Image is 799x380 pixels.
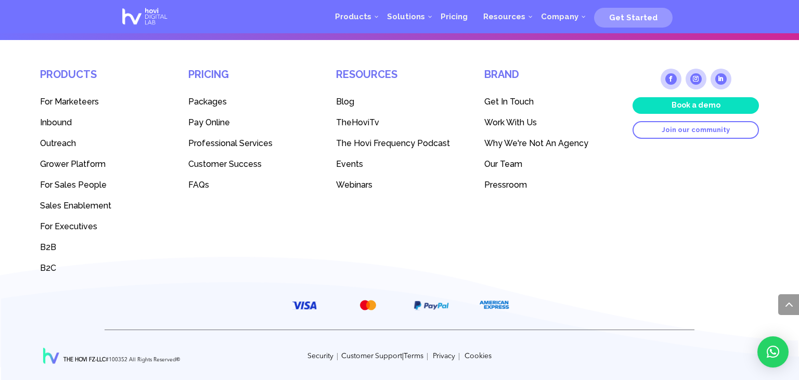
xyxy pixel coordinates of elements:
[484,91,611,112] a: Get In Touch
[594,9,673,24] a: Get Started
[336,174,462,195] a: Webinars
[414,301,449,310] img: PayPal
[336,112,462,133] a: TheHoviTv
[40,174,166,195] a: For Sales People
[40,263,56,273] span: B2C
[475,1,533,32] a: Resources
[484,159,522,169] span: Our Team
[686,69,706,89] a: Follow on Instagram
[40,342,61,366] img: Hovi Digital Lab
[40,69,166,91] h4: Products
[541,12,578,21] span: Company
[387,12,425,21] span: Solutions
[40,138,76,148] span: Outreach
[188,69,315,91] h4: Pricing
[40,133,166,153] a: Outreach
[484,97,534,107] span: Get In Touch
[404,352,423,360] a: Terms
[341,352,402,360] a: Customer Support
[40,112,166,133] a: Inbound
[40,91,166,112] a: For Marketeers
[484,180,527,190] span: Pressroom
[40,257,166,278] a: B2C
[711,69,731,89] a: Follow on LinkedIn
[292,301,317,310] img: VISA
[633,121,759,139] a: Join our community
[188,97,227,107] span: Packages
[336,69,462,91] h4: Resources
[484,69,611,91] h4: Brand
[337,352,338,360] span: |
[484,138,588,148] span: Why We're Not An Agency
[336,153,462,174] a: Events
[484,112,611,133] a: Work With Us
[188,180,209,190] span: FAQs
[40,97,99,107] span: For Marketeers
[336,91,462,112] a: Blog
[609,13,658,22] span: Get Started
[661,69,681,89] a: Follow on Facebook
[433,1,475,32] a: Pricing
[40,216,166,237] a: For Executives
[433,352,455,360] a: Privacy
[307,352,333,360] a: Security
[484,153,611,174] a: Our Team
[188,159,262,169] span: Customer Success
[465,352,492,360] a: Cookies
[40,221,97,231] span: For Executives
[633,97,759,114] a: Book a demo
[357,297,379,313] img: MasterCard
[483,12,525,21] span: Resources
[336,180,372,190] span: Webinars
[63,355,180,365] p: #100352 All Rights Reserved
[336,117,379,127] span: TheHoviTv
[40,242,56,252] span: B2B
[40,159,106,169] span: Grower Platform
[533,1,586,32] a: Company
[379,1,433,32] a: Solutions
[188,174,315,195] a: FAQs
[220,351,579,362] p: |
[188,138,273,148] span: Professional Services
[40,195,166,216] a: Sales Enablement
[40,117,72,127] span: Inbound
[188,91,315,112] a: Packages
[336,97,354,107] span: Blog
[188,117,230,127] span: Pay Online
[484,133,611,153] a: Why We're Not An Agency
[484,117,537,127] span: Work With Us
[40,201,111,211] span: Sales Enablement
[458,352,460,360] span: |
[40,153,166,174] a: Grower Platform
[336,159,363,169] span: Events
[188,112,315,133] a: Pay Online
[484,174,611,195] a: Pressroom
[335,12,371,21] span: Products
[188,153,315,174] a: Customer Success
[188,133,315,153] a: Professional Services
[327,1,379,32] a: Products
[336,138,450,148] span: The Hovi Frequency Podcast
[336,133,462,153] a: The Hovi Frequency Podcast
[40,180,107,190] span: For Sales People
[427,352,428,360] span: |
[441,12,468,21] span: Pricing
[40,237,166,257] a: B2B
[479,296,510,313] img: American Express
[63,357,106,362] strong: THE HOVI FZ-LLC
